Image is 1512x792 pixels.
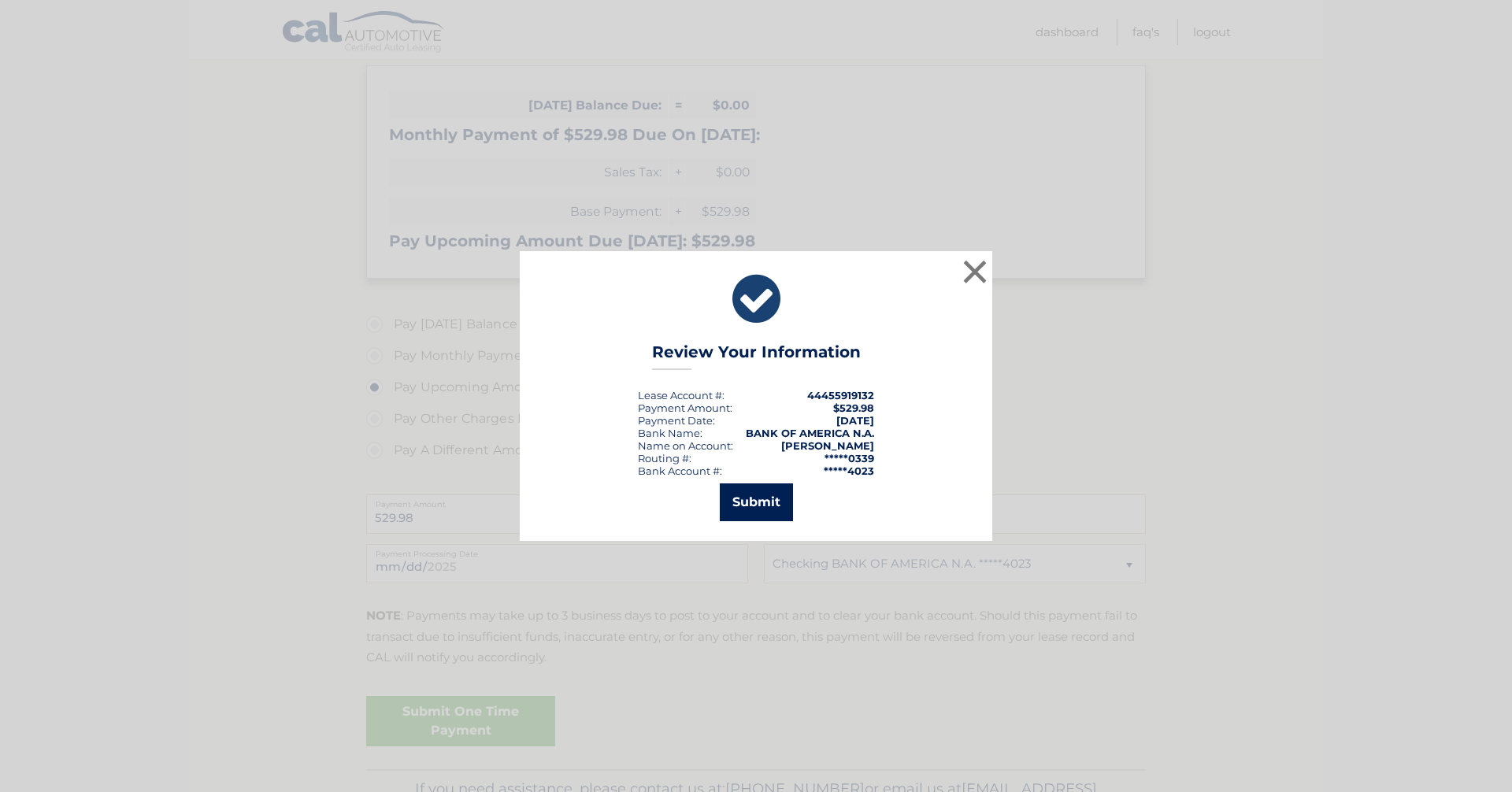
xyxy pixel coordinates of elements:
[638,464,722,477] div: Bank Account #:
[746,427,874,439] strong: BANK OF AMERICA N.A.
[959,256,991,287] button: ×
[836,414,874,427] span: [DATE]
[807,389,874,402] strong: 44455919132
[638,439,733,452] div: Name on Account:
[638,414,713,427] span: Payment Date
[638,389,724,402] div: Lease Account #:
[638,452,691,464] div: Routing #:
[638,427,702,439] div: Bank Name:
[720,483,793,521] button: Submit
[638,402,732,414] div: Payment Amount:
[833,402,874,414] span: $529.98
[638,414,715,427] div: :
[781,439,874,452] strong: [PERSON_NAME]
[652,342,861,370] h3: Review Your Information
